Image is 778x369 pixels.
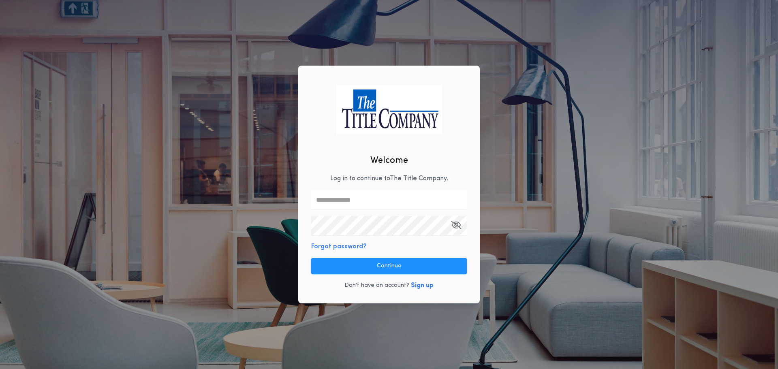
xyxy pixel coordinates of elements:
[311,258,467,274] button: Continue
[344,282,409,290] p: Don't have an account?
[336,85,442,134] img: logo
[330,174,448,183] p: Log in to continue to The Title Company .
[411,281,434,290] button: Sign up
[370,154,408,167] h2: Welcome
[311,242,367,252] button: Forgot password?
